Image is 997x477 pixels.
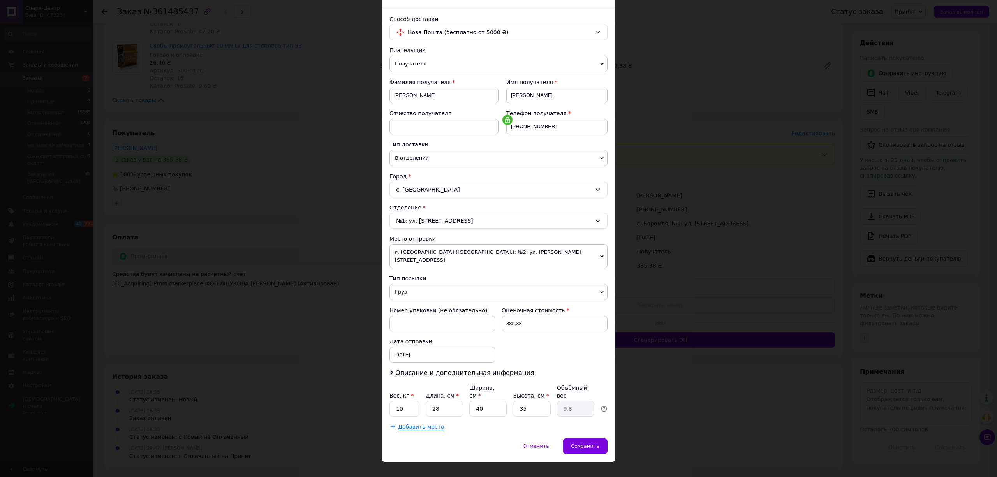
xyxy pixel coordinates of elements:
span: Описание и дополнительная информация [395,369,534,377]
div: Способ доставки [389,15,608,23]
span: Плательщик [389,47,426,53]
span: Имя получателя [506,79,553,85]
span: Отчество получателя [389,110,451,116]
div: Оценочная стоимость [502,306,608,314]
label: Вес, кг [389,393,414,399]
label: Длина, см [426,393,459,399]
div: Город [389,172,608,180]
div: Объёмный вес [557,384,594,400]
span: Отменить [523,443,549,449]
label: Высота, см [513,393,549,399]
span: Сохранить [571,443,599,449]
div: Дата отправки [389,338,495,345]
span: Тип доставки [389,141,428,148]
span: Телефон получателя [506,110,567,116]
input: +380 [506,119,608,134]
span: Добавить место [398,424,444,430]
label: Ширина, см [469,385,494,399]
div: №1: ул. [STREET_ADDRESS] [389,213,608,229]
span: Фамилия получателя [389,79,451,85]
div: Отделение [389,204,608,211]
span: Место отправки [389,236,436,242]
span: Тип посылки [389,275,426,282]
div: с. [GEOGRAPHIC_DATA] [389,182,608,197]
span: Получатель [389,56,608,72]
span: Груз [389,284,608,300]
div: Номер упаковки (не обязательно) [389,306,495,314]
span: Нова Пошта (бесплатно от 5000 ₴) [408,28,592,37]
span: г. [GEOGRAPHIC_DATA] ([GEOGRAPHIC_DATA].): №2: ул. [PERSON_NAME][STREET_ADDRESS] [389,244,608,268]
span: В отделении [389,150,608,166]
